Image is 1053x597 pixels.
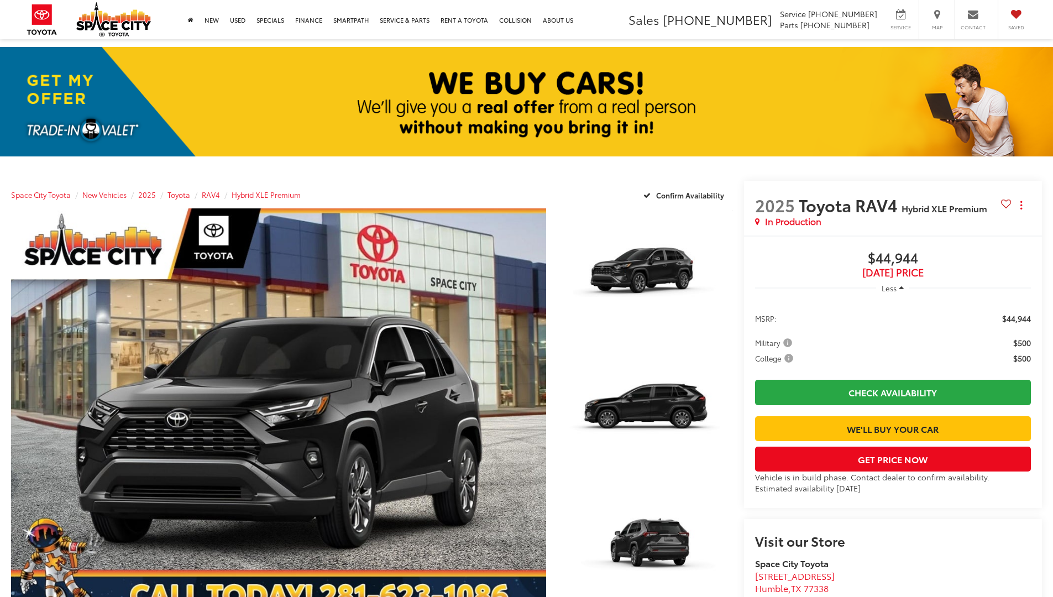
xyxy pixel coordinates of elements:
[780,19,798,30] span: Parts
[138,190,156,200] a: 2025
[755,416,1031,441] a: We'll Buy Your Car
[755,447,1031,472] button: Get Price Now
[755,267,1031,278] span: [DATE] Price
[556,344,734,478] img: 2025 Toyota RAV4 Hybrid XLE Premium
[780,8,806,19] span: Service
[961,24,986,31] span: Contact
[799,193,902,217] span: Toyota RAV4
[755,569,835,595] a: [STREET_ADDRESS] Humble,TX 77338
[637,185,733,205] button: Confirm Availability
[755,353,795,364] span: College
[1004,24,1028,31] span: Saved
[1013,353,1031,364] span: $500
[755,557,829,569] strong: Space City Toyota
[82,190,127,200] a: New Vehicles
[808,8,877,19] span: [PHONE_NUMBER]
[755,353,797,364] button: College
[1013,337,1031,348] span: $500
[663,11,772,28] span: [PHONE_NUMBER]
[556,207,734,341] img: 2025 Toyota RAV4 Hybrid XLE Premium
[755,582,788,594] span: Humble
[558,345,733,476] a: Expand Photo 2
[1012,196,1031,215] button: Actions
[1002,313,1031,324] span: $44,944
[755,337,794,348] span: Military
[232,190,301,200] a: Hybrid XLE Premium
[925,24,949,31] span: Map
[755,337,796,348] button: Military
[558,208,733,339] a: Expand Photo 1
[755,380,1031,405] a: Check Availability
[902,202,987,214] span: Hybrid XLE Premium
[800,19,869,30] span: [PHONE_NUMBER]
[888,24,913,31] span: Service
[755,313,777,324] span: MSRP:
[765,215,821,228] span: In Production
[167,190,190,200] a: Toyota
[755,193,795,217] span: 2025
[882,283,897,293] span: Less
[628,11,659,28] span: Sales
[791,582,801,594] span: TX
[656,190,724,200] span: Confirm Availability
[1020,201,1022,210] span: dropdown dots
[755,472,1031,494] div: Vehicle is in build phase. Contact dealer to confirm availability. Estimated availability [DATE]
[755,582,829,594] span: ,
[755,569,835,582] span: [STREET_ADDRESS]
[76,2,151,36] img: Space City Toyota
[755,250,1031,267] span: $44,944
[202,190,220,200] a: RAV4
[755,533,1031,548] h2: Visit our Store
[804,582,829,594] span: 77338
[876,278,909,298] button: Less
[11,190,71,200] a: Space City Toyota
